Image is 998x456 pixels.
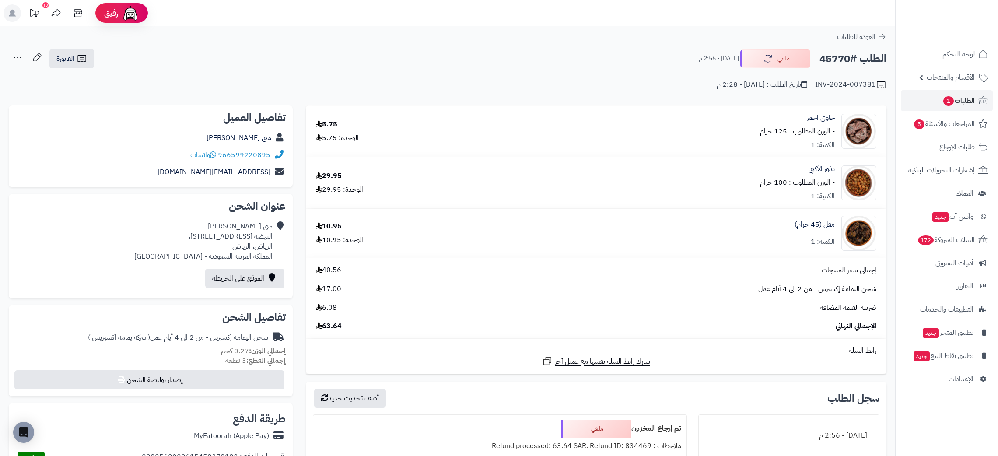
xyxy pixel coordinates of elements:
a: بذور الأكبي [809,164,835,174]
span: 17.00 [316,284,341,294]
span: 63.64 [316,321,342,331]
div: تاريخ الطلب : [DATE] - 2:28 م [717,80,807,90]
button: أضف تحديث جديد [314,389,386,408]
h3: سجل الطلب [827,393,879,403]
span: السلات المتروكة [917,234,975,246]
a: تطبيق المتجرجديد [901,322,993,343]
div: 10.95 [316,221,342,232]
strong: إجمالي الوزن: [249,346,286,356]
a: الطلبات1 [901,90,993,111]
span: المراجعات والأسئلة [913,118,975,130]
img: logo-2.png [938,23,990,42]
img: ai-face.png [122,4,139,22]
a: التطبيقات والخدمات [901,299,993,320]
h2: طريقة الدفع [233,414,286,424]
span: طلبات الإرجاع [939,141,975,153]
a: [EMAIL_ADDRESS][DOMAIN_NAME] [158,167,270,177]
small: 3 قطعة [225,355,286,366]
span: التقارير [957,280,973,292]
div: 5.75 [316,119,337,130]
span: تطبيق المتجر [922,326,973,339]
div: ملغي [561,420,631,438]
a: وآتس آبجديد [901,206,993,227]
h2: الطلب #45770 [819,50,886,68]
a: مقل (45 جرام) [795,220,835,230]
span: ضريبة القيمة المضافة [820,303,876,313]
small: - الوزن المطلوب : 125 جرام [760,126,835,137]
span: 172 [918,235,934,245]
small: 0.27 كجم [221,346,286,356]
span: العودة للطلبات [837,32,875,42]
div: ملاحظات : Refund processed: 63.64 SAR. Refund ID: 834469 [319,438,681,455]
div: MyFatoorah (Apple Pay) [194,431,269,441]
a: شارك رابط السلة نفسها مع عميل آخر [542,356,650,367]
a: أدوات التسويق [901,253,993,274]
span: الإجمالي النهائي [836,321,876,331]
a: طلبات الإرجاع [901,137,993,158]
div: شحن اليمامة إكسبرس - من 2 الى 4 أيام عمل [88,333,268,343]
span: تطبيق نقاط البيع [913,350,973,362]
div: منى [PERSON_NAME] النهضة [STREET_ADDRESS]، الرياض، الرياض المملكة العربية السعودية - [GEOGRAPHIC_... [134,221,273,261]
a: تطبيق نقاط البيعجديد [901,345,993,366]
a: المراجعات والأسئلة5 [901,113,993,134]
b: تم إرجاع المخزون [631,423,681,434]
div: الوحدة: 10.95 [316,235,363,245]
span: جديد [914,351,930,361]
img: 1678049915-Akpi%20Seeds-90x90.jpg [842,165,876,200]
span: رفيق [104,8,118,18]
h2: تفاصيل العميل [16,112,286,123]
a: العودة للطلبات [837,32,886,42]
span: 1 [943,96,954,106]
img: 1693553829-Guggul-90x90.jpg [842,216,876,251]
a: السلات المتروكة172 [901,229,993,250]
span: 6.08 [316,303,337,313]
span: الطلبات [942,95,975,107]
a: العملاء [901,183,993,204]
span: 5 [914,119,924,129]
small: - الوزن المطلوب : 100 جرام [760,177,835,188]
span: الإعدادات [949,373,973,385]
a: 966599220895 [218,150,270,160]
button: إصدار بوليصة الشحن [14,370,284,389]
div: الكمية: 1 [811,191,835,201]
span: جديد [932,212,949,222]
div: الكمية: 1 [811,140,835,150]
a: واتساب [190,150,216,160]
div: Open Intercom Messenger [13,422,34,443]
div: INV-2024-007381 [815,80,886,90]
img: 1639896805-Red%20Jawi-90x90.jpg [842,114,876,149]
span: الأقسام والمنتجات [927,71,975,84]
a: تحديثات المنصة [23,4,45,24]
div: الوحدة: 5.75 [316,133,359,143]
a: الموقع على الخريطة [205,269,284,288]
a: التقارير [901,276,993,297]
div: 29.95 [316,171,342,181]
span: شارك رابط السلة نفسها مع عميل آخر [555,357,650,367]
h2: تفاصيل الشحن [16,312,286,323]
div: 10 [42,2,49,8]
span: 40.56 [316,265,341,275]
small: [DATE] - 2:56 م [699,54,739,63]
h2: عنوان الشحن [16,201,286,211]
span: شحن اليمامة إكسبرس - من 2 الى 4 أيام عمل [758,284,876,294]
span: إشعارات التحويلات البنكية [908,164,975,176]
strong: إجمالي القطع: [246,355,286,366]
span: وآتس آب [931,210,973,223]
a: منى [PERSON_NAME] [207,133,271,143]
div: رابط السلة [309,346,883,356]
button: ملغي [740,49,810,68]
span: العملاء [956,187,973,200]
a: الإعدادات [901,368,993,389]
div: [DATE] - 2:56 م [704,427,874,444]
span: إجمالي سعر المنتجات [822,265,876,275]
span: أدوات التسويق [935,257,973,269]
a: لوحة التحكم [901,44,993,65]
span: جديد [923,328,939,338]
a: جاوي احمر [807,113,835,123]
div: الكمية: 1 [811,237,835,247]
div: الوحدة: 29.95 [316,185,363,195]
span: التطبيقات والخدمات [920,303,973,316]
span: ( شركة يمامة اكسبريس ) [88,332,150,343]
a: إشعارات التحويلات البنكية [901,160,993,181]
